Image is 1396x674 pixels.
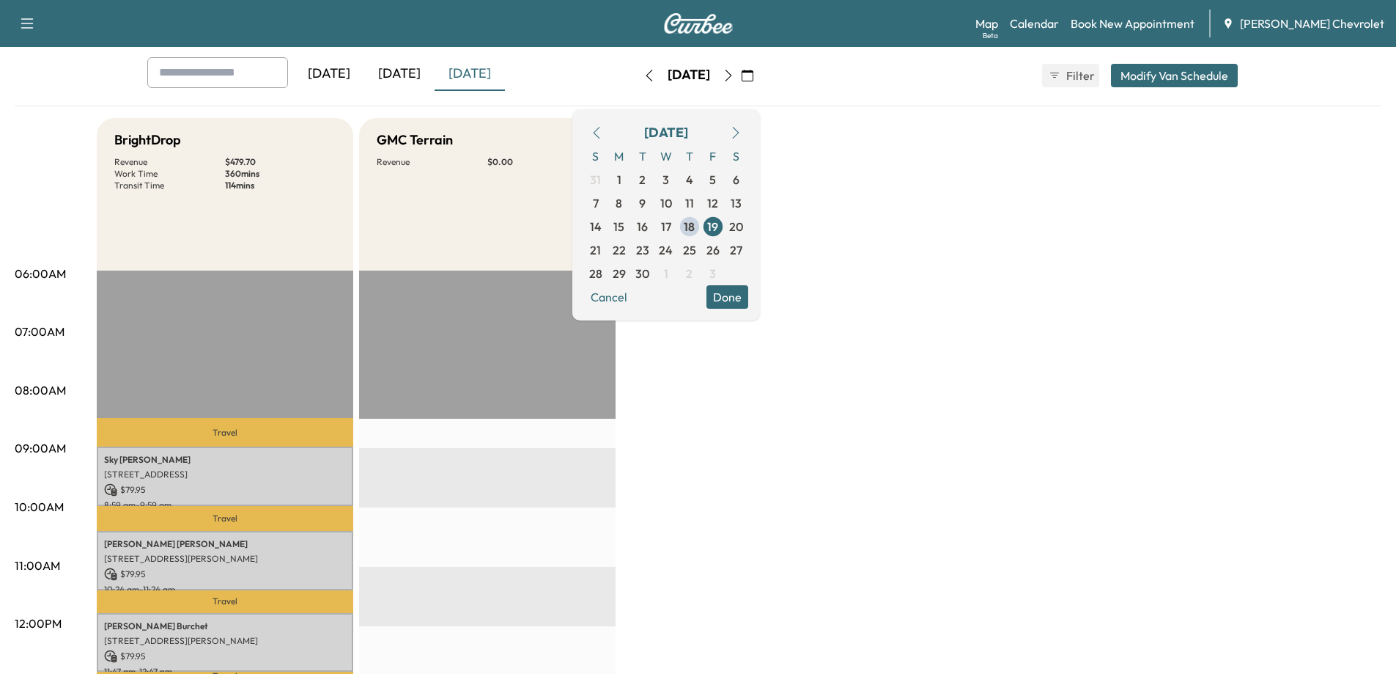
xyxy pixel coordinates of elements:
span: S [725,144,748,168]
span: 27 [730,241,742,259]
p: 09:00AM [15,439,66,457]
span: 1 [617,171,621,188]
span: 22 [613,241,626,259]
p: Travel [97,590,353,613]
span: 2 [639,171,646,188]
p: 8:59 am - 9:59 am [104,499,346,511]
p: Revenue [114,156,225,168]
div: [DATE] [668,66,710,84]
p: [STREET_ADDRESS][PERSON_NAME] [104,635,346,647]
p: 07:00AM [15,323,64,340]
span: 13 [731,194,742,212]
p: Travel [97,418,353,447]
span: 19 [707,218,718,235]
span: 4 [686,171,693,188]
span: 18 [684,218,695,235]
div: [DATE] [364,57,435,91]
p: 12:00PM [15,615,62,632]
span: F [701,144,725,168]
p: [STREET_ADDRESS][PERSON_NAME] [104,553,346,565]
span: 24 [659,241,673,259]
span: [PERSON_NAME] Chevrolet [1240,15,1384,32]
span: 25 [683,241,696,259]
p: 10:00AM [15,498,64,516]
p: Sky [PERSON_NAME] [104,454,346,466]
h5: GMC Terrain [377,130,453,150]
div: [DATE] [644,122,688,143]
span: S [584,144,607,168]
span: 9 [639,194,646,212]
span: 14 [590,218,602,235]
p: 08:00AM [15,381,66,399]
div: [DATE] [435,57,505,91]
img: Curbee Logo [663,13,734,34]
a: Book New Appointment [1071,15,1194,32]
button: Done [706,285,748,309]
span: 29 [613,265,626,282]
span: 17 [661,218,671,235]
p: Work Time [114,168,225,180]
span: 21 [590,241,601,259]
span: 26 [706,241,720,259]
p: $ 79.95 [104,568,346,581]
p: $ 79.95 [104,650,346,663]
span: 15 [613,218,624,235]
span: 3 [709,265,716,282]
span: 6 [733,171,739,188]
span: T [631,144,654,168]
a: MapBeta [975,15,998,32]
span: 7 [593,194,599,212]
span: 2 [686,265,693,282]
span: 8 [616,194,622,212]
p: 10:24 am - 11:24 am [104,584,346,596]
span: 10 [660,194,672,212]
div: [DATE] [294,57,364,91]
span: 16 [637,218,648,235]
p: $ 0.00 [487,156,598,168]
span: 1 [664,265,668,282]
p: 11:00AM [15,557,60,574]
span: W [654,144,678,168]
p: [PERSON_NAME] Burchet [104,620,346,632]
a: Calendar [1010,15,1059,32]
p: $ 79.95 [104,483,346,497]
p: Revenue [377,156,487,168]
span: 5 [709,171,716,188]
span: 20 [729,218,743,235]
span: 23 [636,241,649,259]
button: Modify Van Schedule [1111,64,1238,87]
div: Beta [983,30,998,41]
h5: BrightDrop [114,130,181,150]
span: 3 [662,171,669,188]
p: Transit Time [114,180,225,191]
span: 12 [707,194,718,212]
p: [PERSON_NAME] [PERSON_NAME] [104,538,346,550]
p: $ 479.70 [225,156,336,168]
span: 31 [590,171,601,188]
span: Filter [1066,67,1093,84]
p: 114 mins [225,180,336,191]
span: 28 [589,265,602,282]
span: M [607,144,631,168]
p: 360 mins [225,168,336,180]
span: T [678,144,701,168]
button: Cancel [584,285,634,309]
p: Travel [97,506,353,531]
button: Filter [1042,64,1099,87]
p: 06:00AM [15,265,66,282]
span: 11 [685,194,694,212]
p: [STREET_ADDRESS] [104,469,346,480]
span: 30 [635,265,649,282]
